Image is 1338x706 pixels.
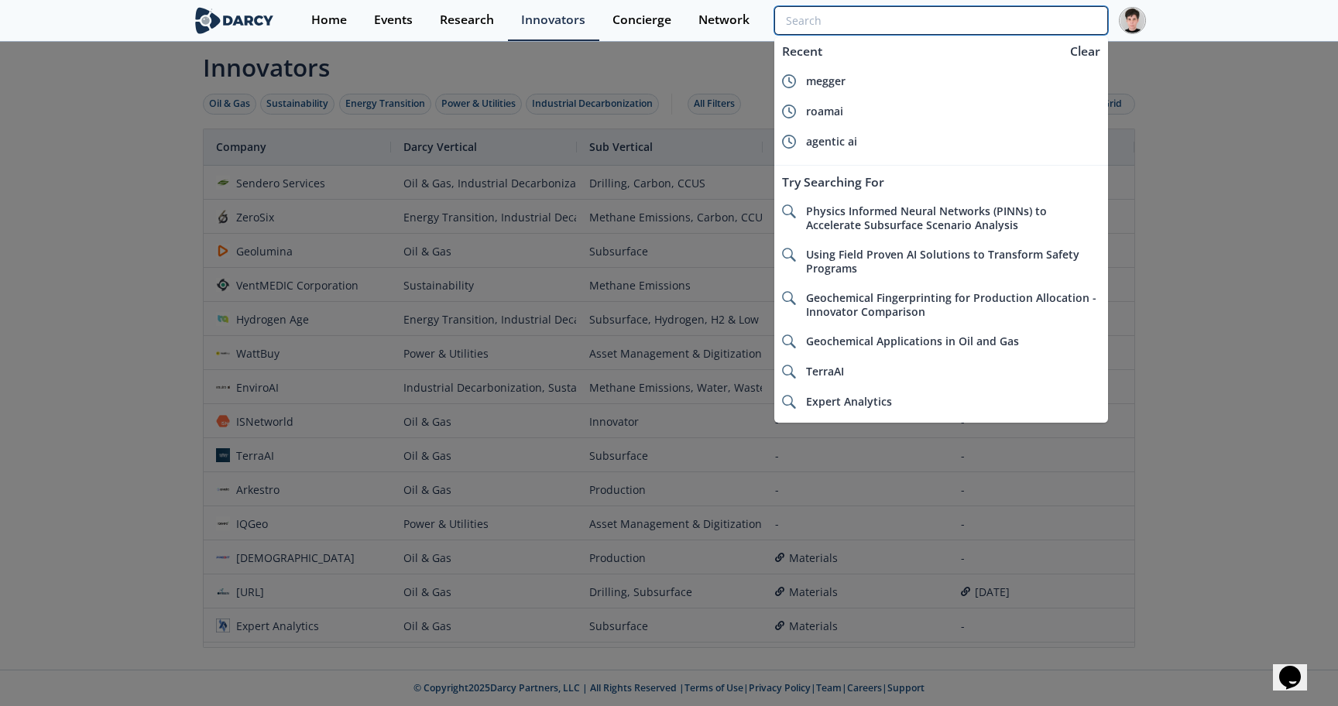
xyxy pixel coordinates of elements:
span: Geochemical Fingerprinting for Production Allocation - Innovator Comparison [806,290,1096,319]
img: icon [782,204,796,218]
input: Advanced Search [774,6,1108,35]
span: TerraAI [806,364,844,379]
img: icon [782,395,796,409]
div: Concierge [612,14,671,26]
img: icon [782,74,796,88]
img: icon [782,135,796,149]
img: Profile [1119,7,1146,34]
img: icon [782,365,796,379]
img: logo-wide.svg [192,7,276,34]
span: megger [806,74,846,88]
span: Expert Analytics [806,394,892,409]
iframe: chat widget [1273,644,1323,691]
div: Clear [1065,43,1106,60]
div: Recent [774,37,1062,66]
span: Using Field Proven AI Solutions to Transform Safety Programs [806,247,1079,276]
div: Events [374,14,413,26]
div: Network [698,14,750,26]
div: Research [440,14,494,26]
span: Geochemical Applications in Oil and Gas [806,334,1019,348]
span: agentic ai [806,134,857,149]
img: icon [782,105,796,118]
img: icon [782,291,796,305]
img: icon [782,248,796,262]
span: roamai [806,104,843,118]
span: Physics Informed Neural Networks (PINNs) to Accelerate Subsurface Scenario Analysis [806,204,1047,232]
div: Innovators [521,14,585,26]
div: Try Searching For [774,168,1108,197]
div: Home [311,14,347,26]
img: icon [782,334,796,348]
